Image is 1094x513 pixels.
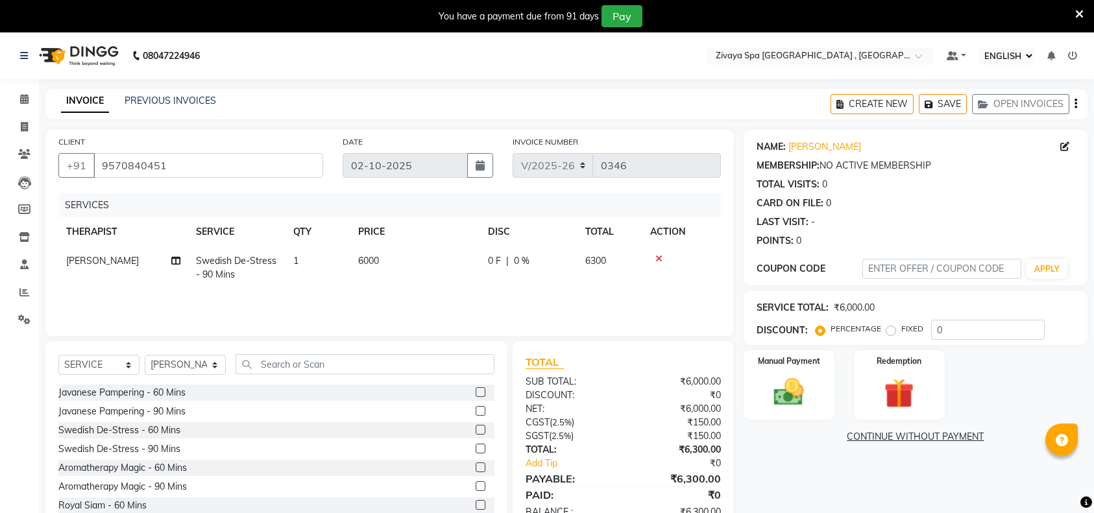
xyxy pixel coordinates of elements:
th: ACTION [642,217,721,246]
label: PERCENTAGE [831,323,881,335]
span: 6300 [585,255,606,267]
div: DISCOUNT: [516,388,623,402]
div: You have a payment due from 91 days [439,10,599,23]
th: DISC [480,217,577,246]
span: 2.5% [552,431,571,441]
input: ENTER OFFER / COUPON CODE [862,259,1021,279]
div: NO ACTIVE MEMBERSHIP [757,159,1075,173]
div: ₹150.00 [623,416,730,429]
div: ( ) [516,429,623,443]
th: PRICE [350,217,480,246]
div: COUPON CODE [757,262,862,276]
a: CONTINUE WITHOUT PAYMENT [746,430,1085,444]
div: SUB TOTAL: [516,375,623,388]
div: Royal Siam - 60 Mins [58,499,147,512]
div: ₹6,300.00 [623,471,730,486]
div: 0 [826,197,831,210]
div: ₹0 [623,388,730,402]
a: PREVIOUS INVOICES [125,95,216,106]
input: Search or Scan [236,354,494,374]
label: CLIENT [58,136,85,148]
iframe: chat widget [1039,461,1081,500]
div: Swedish De-Stress - 90 Mins [58,442,180,456]
span: | [506,254,509,268]
div: LAST VISIT: [757,215,808,229]
img: _gift.svg [875,375,923,412]
div: ₹6,000.00 [623,375,730,388]
span: 1 [293,255,298,267]
span: 2.5% [552,417,572,427]
span: 0 % [514,254,529,268]
div: Aromatherapy Magic - 60 Mins [58,461,187,475]
button: APPLY [1027,259,1067,279]
span: 0 F [488,254,501,268]
div: ₹6,000.00 [623,402,730,416]
div: SERVICES [60,193,731,217]
th: SERVICE [188,217,286,246]
span: SGST [526,430,549,442]
div: ₹150.00 [623,429,730,443]
div: POINTS: [757,234,794,248]
div: PAYABLE: [516,471,623,486]
div: Javanese Pampering - 60 Mins [58,386,186,400]
button: Pay [602,5,642,27]
label: INVOICE NUMBER [513,136,578,148]
span: CGST [526,416,550,428]
th: THERAPIST [58,217,188,246]
div: TOTAL: [516,443,623,457]
div: MEMBERSHIP: [757,159,820,173]
span: [PERSON_NAME] [66,255,139,267]
span: 6000 [358,255,379,267]
button: CREATE NEW [831,94,914,114]
button: +91 [58,153,95,178]
button: OPEN INVOICES [972,94,1069,114]
div: CARD ON FILE: [757,197,823,210]
a: INVOICE [61,89,109,113]
div: Aromatherapy Magic - 90 Mins [58,480,187,494]
label: DATE [343,136,363,148]
label: Redemption [877,355,921,367]
div: ₹0 [623,487,730,503]
b: 08047224946 [143,38,200,74]
div: ₹6,000.00 [834,301,875,315]
label: Manual Payment [758,355,820,367]
div: ₹6,300.00 [623,443,730,457]
div: DISCOUNT: [757,324,808,337]
label: FIXED [901,323,923,335]
div: NET: [516,402,623,416]
th: QTY [286,217,350,246]
div: 0 [822,178,827,191]
img: logo [33,38,122,74]
input: SEARCH BY NAME/MOBILE/EMAIL/CODE [93,153,323,178]
div: NAME: [757,140,786,154]
div: TOTAL VISITS: [757,178,820,191]
button: SAVE [919,94,967,114]
div: ( ) [516,416,623,429]
div: Javanese Pampering - 90 Mins [58,405,186,418]
div: SERVICE TOTAL: [757,301,829,315]
div: - [811,215,815,229]
div: PAID: [516,487,623,503]
span: Swedish De-Stress - 90 Mins [196,255,276,280]
a: Add Tip [516,457,641,470]
img: _cash.svg [764,375,813,409]
span: TOTAL [526,355,564,369]
a: [PERSON_NAME] [788,140,861,154]
th: TOTAL [577,217,642,246]
div: ₹0 [641,457,731,470]
div: 0 [796,234,801,248]
div: Swedish De-Stress - 60 Mins [58,424,180,437]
